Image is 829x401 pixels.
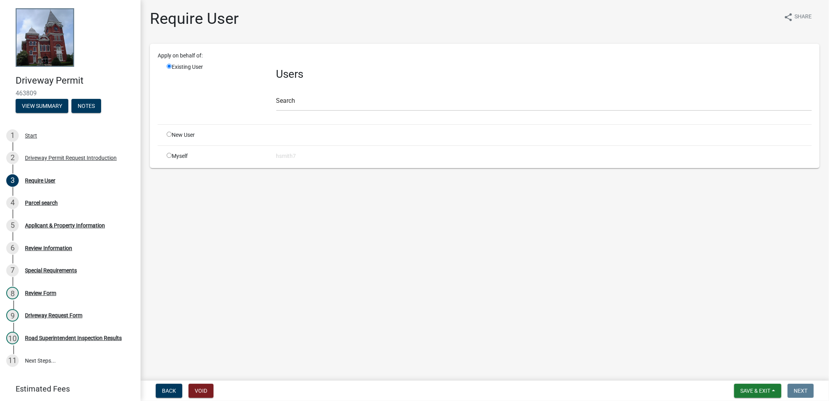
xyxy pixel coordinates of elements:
[25,223,105,228] div: Applicant & Property Information
[156,384,182,398] button: Back
[6,332,19,344] div: 10
[25,200,58,206] div: Parcel search
[6,129,19,142] div: 1
[189,384,213,398] button: Void
[152,52,818,60] div: Apply on behalf of:
[6,219,19,232] div: 5
[16,90,125,97] span: 463809
[6,152,19,164] div: 2
[16,103,68,109] wm-modal-confirm: Summary
[162,388,176,394] span: Back
[161,131,270,139] div: New User
[161,63,270,118] div: Existing User
[6,264,19,277] div: 7
[25,268,77,273] div: Special Requirements
[795,13,812,22] span: Share
[6,197,19,209] div: 4
[6,242,19,254] div: 6
[25,290,56,296] div: Review Form
[6,354,19,367] div: 11
[6,287,19,299] div: 8
[794,388,808,394] span: Next
[16,75,134,86] h4: Driveway Permit
[777,9,818,25] button: shareShare
[25,133,37,138] div: Start
[25,155,117,161] div: Driveway Permit Request Introduction
[6,381,128,397] a: Estimated Fees
[276,68,812,81] h3: Users
[16,99,68,113] button: View Summary
[734,384,781,398] button: Save & Exit
[6,174,19,187] div: 3
[25,313,82,318] div: Driveway Request Form
[788,384,814,398] button: Next
[784,13,793,22] i: share
[161,152,270,160] div: Myself
[16,8,74,67] img: Talbot County, Georgia
[71,99,101,113] button: Notes
[6,309,19,322] div: 9
[25,245,72,251] div: Review Information
[71,103,101,109] wm-modal-confirm: Notes
[25,335,122,341] div: Road Superintendent Inspection Results
[150,9,239,28] h1: Require User
[740,388,770,394] span: Save & Exit
[25,178,55,183] div: Require User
